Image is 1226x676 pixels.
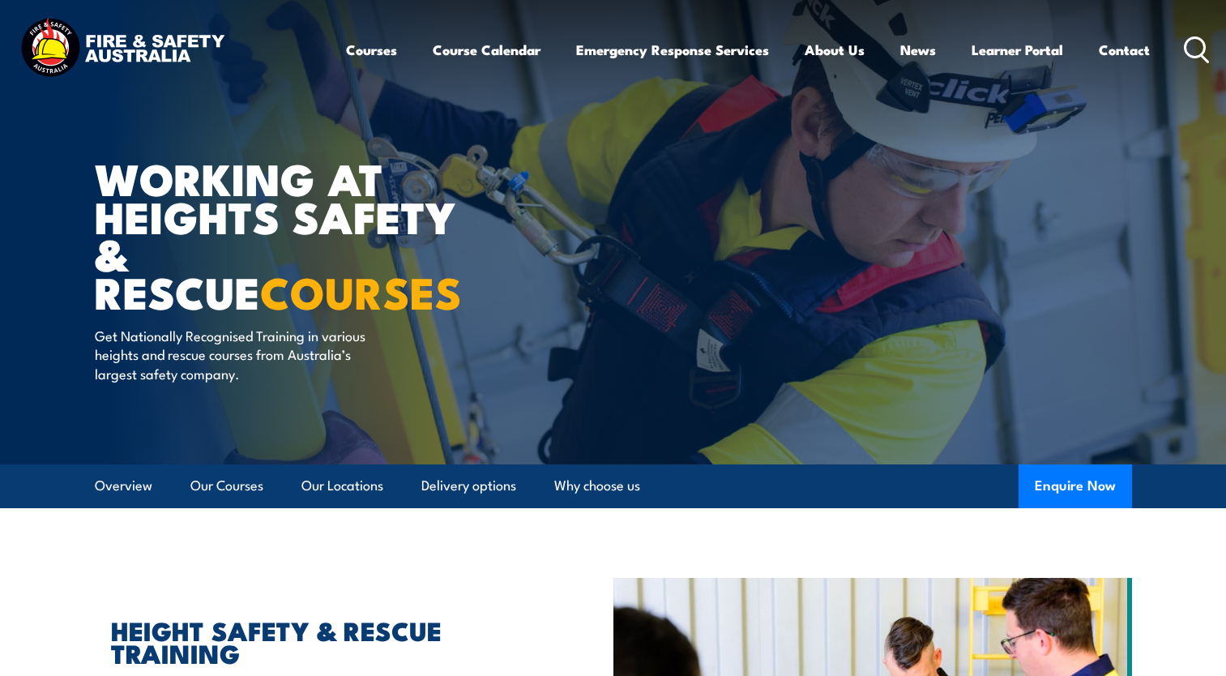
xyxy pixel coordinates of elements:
a: Our Courses [190,464,263,507]
a: Courses [346,28,397,71]
a: Emergency Response Services [576,28,769,71]
a: Overview [95,464,152,507]
a: Contact [1099,28,1150,71]
a: About Us [805,28,865,71]
a: Course Calendar [433,28,540,71]
a: News [900,28,936,71]
button: Enquire Now [1019,464,1132,508]
a: Our Locations [301,464,383,507]
p: Get Nationally Recognised Training in various heights and rescue courses from Australia’s largest... [95,326,391,383]
a: Why choose us [554,464,640,507]
h2: HEIGHT SAFETY & RESCUE TRAINING [111,618,539,664]
strong: COURSES [260,257,462,324]
h1: WORKING AT HEIGHTS SAFETY & RESCUE [95,159,495,310]
a: Delivery options [421,464,516,507]
a: Learner Portal [972,28,1063,71]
